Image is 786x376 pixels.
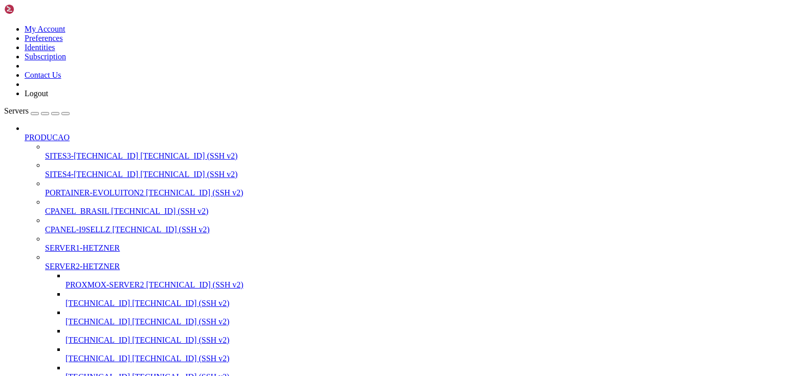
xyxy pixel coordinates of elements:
[65,280,782,290] a: PROXMOX-SERVER2 [TECHNICAL_ID] (SSH v2)
[25,89,48,98] a: Logout
[146,280,243,289] span: [TECHNICAL_ID] (SSH v2)
[65,336,782,345] a: [TECHNICAL_ID] [TECHNICAL_ID] (SSH v2)
[65,354,782,363] a: [TECHNICAL_ID] [TECHNICAL_ID] (SSH v2)
[65,326,782,345] li: [TECHNICAL_ID] [TECHNICAL_ID] (SSH v2)
[45,151,782,161] a: SITES3-[TECHNICAL_ID] [TECHNICAL_ID] (SSH v2)
[45,188,144,197] span: PORTAINER-EVOLUITON2
[4,4,63,14] img: Shellngn
[4,106,70,115] a: Servers
[132,354,229,363] span: [TECHNICAL_ID] (SSH v2)
[45,207,782,216] a: CPANEL_BRASIL [TECHNICAL_ID] (SSH v2)
[65,308,782,326] li: [TECHNICAL_ID] [TECHNICAL_ID] (SSH v2)
[65,299,782,308] a: [TECHNICAL_ID] [TECHNICAL_ID] (SSH v2)
[65,354,130,363] span: [TECHNICAL_ID]
[65,345,782,363] li: [TECHNICAL_ID] [TECHNICAL_ID] (SSH v2)
[45,244,782,253] a: SERVER1-HETZNER
[45,151,138,160] span: SITES3-[TECHNICAL_ID]
[45,234,782,253] li: SERVER1-HETZNER
[45,179,782,197] li: PORTAINER-EVOLUITON2 [TECHNICAL_ID] (SSH v2)
[132,336,229,344] span: [TECHNICAL_ID] (SSH v2)
[140,151,237,160] span: [TECHNICAL_ID] (SSH v2)
[132,317,229,326] span: [TECHNICAL_ID] (SSH v2)
[112,225,209,234] span: [TECHNICAL_ID] (SSH v2)
[45,197,782,216] li: CPANEL_BRASIL [TECHNICAL_ID] (SSH v2)
[25,43,55,52] a: Identities
[65,280,144,289] span: PROXMOX-SERVER2
[25,25,65,33] a: My Account
[65,317,782,326] a: [TECHNICAL_ID] [TECHNICAL_ID] (SSH v2)
[132,299,229,307] span: [TECHNICAL_ID] (SSH v2)
[45,262,782,271] a: SERVER2-HETZNER
[111,207,208,215] span: [TECHNICAL_ID] (SSH v2)
[45,225,110,234] span: CPANEL-I9SELLZ
[45,188,782,197] a: PORTAINER-EVOLUITON2 [TECHNICAL_ID] (SSH v2)
[45,244,120,252] span: SERVER1-HETZNER
[45,161,782,179] li: SITES4-[TECHNICAL_ID] [TECHNICAL_ID] (SSH v2)
[25,133,70,142] span: PRODUCAO
[45,142,782,161] li: SITES3-[TECHNICAL_ID] [TECHNICAL_ID] (SSH v2)
[45,170,138,179] span: SITES4-[TECHNICAL_ID]
[146,188,243,197] span: [TECHNICAL_ID] (SSH v2)
[65,336,130,344] span: [TECHNICAL_ID]
[65,299,130,307] span: [TECHNICAL_ID]
[45,216,782,234] li: CPANEL-I9SELLZ [TECHNICAL_ID] (SSH v2)
[45,262,120,271] span: SERVER2-HETZNER
[45,170,782,179] a: SITES4-[TECHNICAL_ID] [TECHNICAL_ID] (SSH v2)
[25,34,63,42] a: Preferences
[65,290,782,308] li: [TECHNICAL_ID] [TECHNICAL_ID] (SSH v2)
[25,52,66,61] a: Subscription
[65,271,782,290] li: PROXMOX-SERVER2 [TECHNICAL_ID] (SSH v2)
[140,170,237,179] span: [TECHNICAL_ID] (SSH v2)
[45,225,782,234] a: CPANEL-I9SELLZ [TECHNICAL_ID] (SSH v2)
[45,207,109,215] span: CPANEL_BRASIL
[4,106,29,115] span: Servers
[25,71,61,79] a: Contact Us
[25,133,782,142] a: PRODUCAO
[65,317,130,326] span: [TECHNICAL_ID]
